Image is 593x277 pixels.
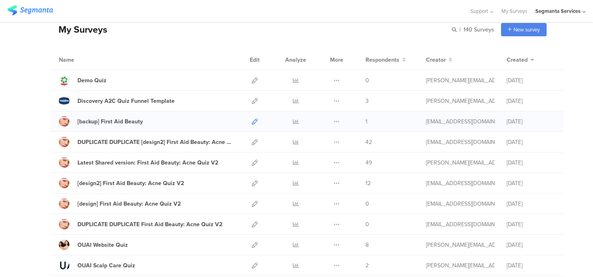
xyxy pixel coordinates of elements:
div: riel@segmanta.com [426,158,495,167]
div: riel@segmanta.com [426,241,495,249]
a: Demo Quiz [59,75,106,85]
img: segmanta logo [7,5,53,15]
div: riel@segmanta.com [426,261,495,270]
div: Discovery A2C Quiz Funnel Template [77,97,175,105]
span: 3 [365,97,369,105]
span: 8 [365,241,369,249]
div: [backup] First Aid Beauty [77,117,143,126]
button: Creator [426,56,452,64]
div: [DATE] [507,220,555,229]
a: OUAI Website Quiz [59,240,128,250]
div: [DATE] [507,97,555,105]
div: gillat@segmanta.com [426,220,495,229]
a: [design2] First Aid Beauty: Acne Quiz V2 [59,178,184,188]
div: [DATE] [507,158,555,167]
span: Support [470,7,488,15]
a: [design] First Aid Beauty: Acne Quiz V2 [59,198,181,209]
div: [DATE] [507,261,555,270]
span: 0 [365,200,369,208]
div: gillat@segmanta.com [426,179,495,187]
div: OUAI Website Quiz [77,241,128,249]
a: DUPLICATE DUPLICATE [design2] First Aid Beauty: Acne Quiz V2 [59,137,234,147]
div: Analyze [284,50,308,70]
div: Segmanta Services [535,7,580,15]
div: DUPLICATE DUPLICATE First Aid Beauty: Acne Quiz V2 [77,220,222,229]
div: gillat@segmanta.com [426,200,495,208]
span: Creator [426,56,446,64]
span: 0 [365,220,369,229]
span: Created [507,56,528,64]
div: gillat@segmanta.com [426,117,495,126]
span: | [458,25,462,34]
span: 2 [365,261,369,270]
div: [DATE] [507,241,555,249]
span: 140 Surveys [464,25,494,34]
div: gillat@segmanta.com [426,138,495,146]
div: [DATE] [507,117,555,126]
span: 49 [365,158,372,167]
div: Name [59,56,107,64]
div: [DATE] [507,179,555,187]
span: 0 [365,76,369,85]
div: riel@segmanta.com [426,76,495,85]
div: [DATE] [507,76,555,85]
div: [DATE] [507,200,555,208]
div: Latest Shared version: First Aid Beauty: Acne Quiz V2 [77,158,218,167]
div: DUPLICATE DUPLICATE [design2] First Aid Beauty: Acne Quiz V2 [77,138,234,146]
button: Respondents [365,56,406,64]
span: 12 [365,179,371,187]
div: OUAI Scalp Care Quiz [77,261,135,270]
div: Edit [246,50,263,70]
div: Demo Quiz [77,76,106,85]
a: [backup] First Aid Beauty [59,116,143,127]
div: My Surveys [50,23,107,36]
div: [DATE] [507,138,555,146]
span: 42 [365,138,372,146]
button: Created [507,56,534,64]
span: New survey [514,26,540,33]
a: Latest Shared version: First Aid Beauty: Acne Quiz V2 [59,157,218,168]
a: OUAI Scalp Care Quiz [59,260,135,271]
span: Respondents [365,56,399,64]
div: [design2] First Aid Beauty: Acne Quiz V2 [77,179,184,187]
span: 1 [365,117,367,126]
a: DUPLICATE DUPLICATE First Aid Beauty: Acne Quiz V2 [59,219,222,229]
div: More [328,50,345,70]
a: Discovery A2C Quiz Funnel Template [59,96,175,106]
div: [design] First Aid Beauty: Acne Quiz V2 [77,200,181,208]
div: riel@segmanta.com [426,97,495,105]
